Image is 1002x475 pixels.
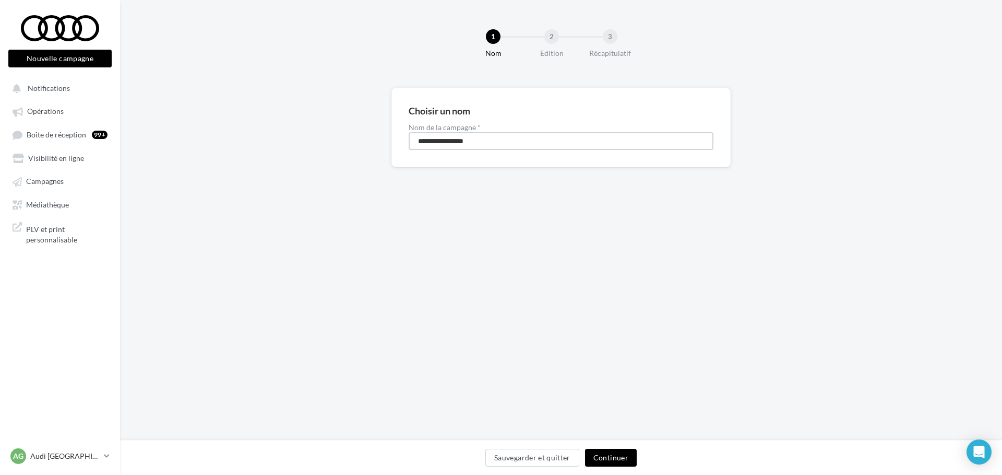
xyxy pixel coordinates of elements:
[6,101,114,120] a: Opérations
[518,48,585,59] div: Edition
[409,124,713,131] label: Nom de la campagne *
[28,84,70,92] span: Notifications
[486,29,500,44] div: 1
[6,218,114,249] a: PLV et print personnalisable
[603,29,617,44] div: 3
[460,48,527,59] div: Nom
[6,125,114,144] a: Boîte de réception99+
[6,148,114,167] a: Visibilité en ligne
[585,449,637,467] button: Continuer
[13,451,23,461] span: AG
[27,107,64,116] span: Opérations
[577,48,643,59] div: Récapitulatif
[409,106,470,115] div: Choisir un nom
[967,439,992,465] div: Open Intercom Messenger
[8,446,112,466] a: AG Audi [GEOGRAPHIC_DATA]
[28,154,84,163] span: Visibilité en ligne
[544,29,559,44] div: 2
[8,50,112,67] button: Nouvelle campagne
[26,200,69,209] span: Médiathèque
[92,131,108,139] div: 99+
[6,171,114,190] a: Campagnes
[27,130,86,139] span: Boîte de réception
[6,195,114,214] a: Médiathèque
[26,222,108,245] span: PLV et print personnalisable
[26,177,64,186] span: Campagnes
[485,449,579,467] button: Sauvegarder et quitter
[30,451,100,461] p: Audi [GEOGRAPHIC_DATA]
[6,78,110,97] button: Notifications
